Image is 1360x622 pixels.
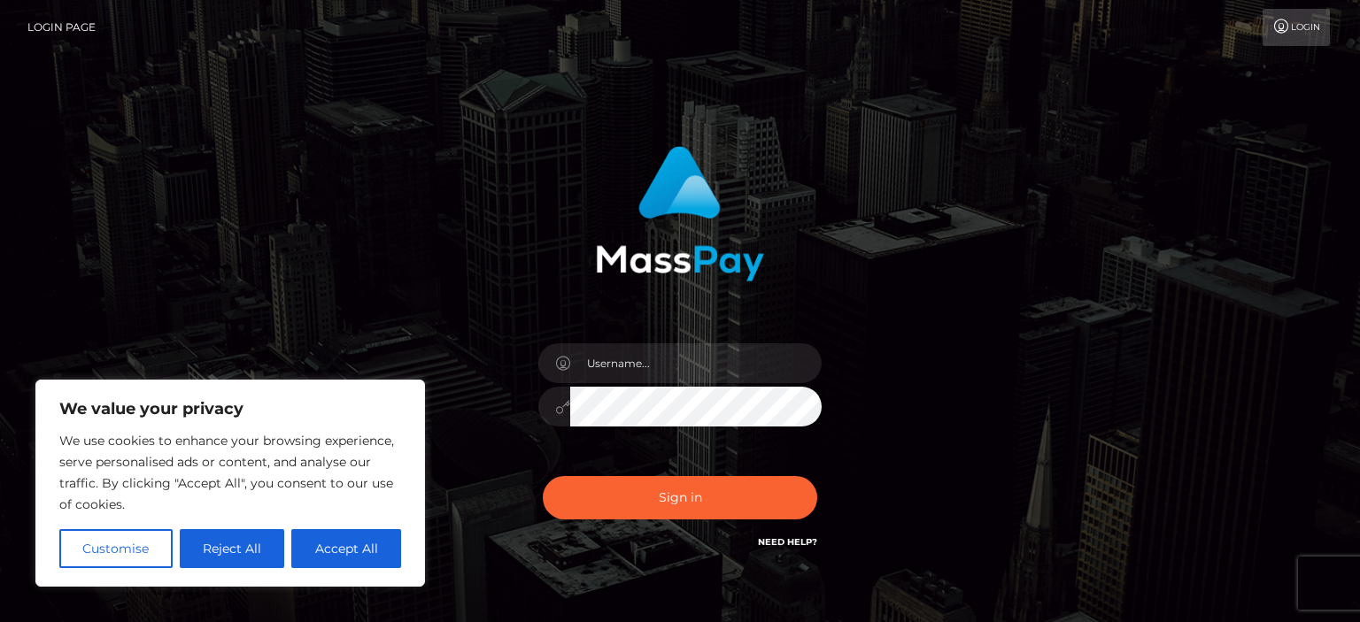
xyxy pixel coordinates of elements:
p: We value your privacy [59,398,401,419]
a: Need Help? [758,536,817,548]
button: Accept All [291,529,401,568]
input: Username... [570,343,822,383]
p: We use cookies to enhance your browsing experience, serve personalised ads or content, and analys... [59,430,401,515]
a: Login Page [27,9,96,46]
div: We value your privacy [35,380,425,587]
button: Reject All [180,529,285,568]
button: Customise [59,529,173,568]
img: MassPay Login [596,146,764,281]
button: Sign in [543,476,817,519]
a: Login [1263,9,1330,46]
